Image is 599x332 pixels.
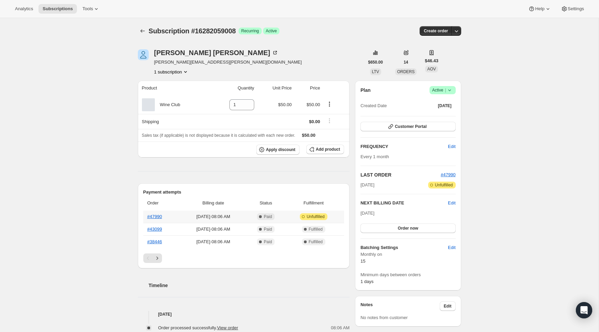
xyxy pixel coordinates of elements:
[372,69,379,74] span: LTV
[360,122,455,131] button: Customer Portal
[138,81,210,96] th: Product
[360,143,448,150] h2: FREQUENCY
[440,301,456,311] button: Edit
[427,67,436,71] span: AOV
[143,189,344,196] h2: Payment attempts
[143,253,344,263] nav: Pagination
[155,101,180,108] div: Wine Club
[11,4,37,14] button: Analytics
[138,26,147,36] button: Subscriptions
[360,154,389,159] span: Every 1 month
[309,119,320,124] span: $0.00
[397,69,415,74] span: ORDERS
[241,28,259,34] span: Recurring
[360,87,371,94] h2: Plan
[256,81,294,96] th: Unit Price
[78,4,104,14] button: Tools
[557,4,588,14] button: Settings
[149,282,350,289] h2: Timeline
[535,6,544,12] span: Help
[404,60,408,65] span: 14
[138,114,210,129] th: Shipping
[448,143,455,150] span: Edit
[38,4,77,14] button: Subscriptions
[420,26,452,36] button: Create order
[435,182,453,188] span: Unfulfilled
[395,124,426,129] span: Customer Portal
[142,133,295,138] span: Sales tax (if applicable) is not displayed because it is calculated with each new order.
[182,238,245,245] span: [DATE] · 08:06 AM
[360,315,408,320] span: No notes from customer
[266,28,277,34] span: Active
[264,239,272,245] span: Paid
[278,102,292,107] span: $50.00
[147,214,162,219] a: #47990
[154,49,278,56] div: [PERSON_NAME] [PERSON_NAME]
[264,227,272,232] span: Paid
[158,325,238,330] span: Order processed successfully.
[444,303,452,309] span: Edit
[316,147,340,152] span: Add product
[444,242,459,253] button: Edit
[441,172,455,177] a: #47990
[309,227,323,232] span: Fulfilled
[138,311,350,318] h4: [DATE]
[576,302,592,318] div: Open Intercom Messenger
[360,182,374,188] span: [DATE]
[138,49,149,60] span: Steven Malek
[331,325,350,331] span: 08:06 AM
[249,200,283,206] span: Status
[182,226,245,233] span: [DATE] · 08:06 AM
[360,279,373,284] span: 1 days
[424,28,448,34] span: Create order
[324,100,335,108] button: Product actions
[147,239,162,244] a: #38446
[152,253,162,263] button: Next
[438,103,452,109] span: [DATE]
[182,200,245,206] span: Billing date
[568,6,584,12] span: Settings
[287,200,340,206] span: Fulfillment
[307,102,320,107] span: $50.00
[368,60,383,65] span: $650.00
[182,213,245,220] span: [DATE] · 08:06 AM
[154,68,189,75] button: Product actions
[360,200,448,206] h2: NEXT BILLING DATE
[307,214,325,219] span: Unfulfilled
[448,244,455,251] span: Edit
[432,87,453,94] span: Active
[147,227,162,232] a: #43099
[364,57,387,67] button: $650.00
[360,244,448,251] h6: Batching Settings
[360,259,365,264] span: 15
[360,251,455,258] span: Monthly on
[15,6,33,12] span: Analytics
[444,141,459,152] button: Edit
[82,6,93,12] span: Tools
[306,145,344,154] button: Add product
[360,211,374,216] span: [DATE]
[425,57,438,64] span: $46.43
[524,4,555,14] button: Help
[398,226,418,231] span: Order now
[149,27,236,35] span: Subscription #16282059008
[360,223,455,233] button: Order now
[210,81,256,96] th: Quantity
[360,102,387,109] span: Created Date
[217,325,238,330] a: View order
[256,145,299,155] button: Apply discount
[264,214,272,219] span: Paid
[154,59,302,66] span: [PERSON_NAME][EMAIL_ADDRESS][PERSON_NAME][DOMAIN_NAME]
[294,81,322,96] th: Price
[266,147,295,152] span: Apply discount
[400,57,412,67] button: 14
[324,117,335,124] button: Shipping actions
[360,301,440,311] h3: Notes
[441,171,455,178] button: #47990
[434,101,456,111] button: [DATE]
[302,133,315,138] span: $50.00
[445,87,446,93] span: |
[448,200,455,206] button: Edit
